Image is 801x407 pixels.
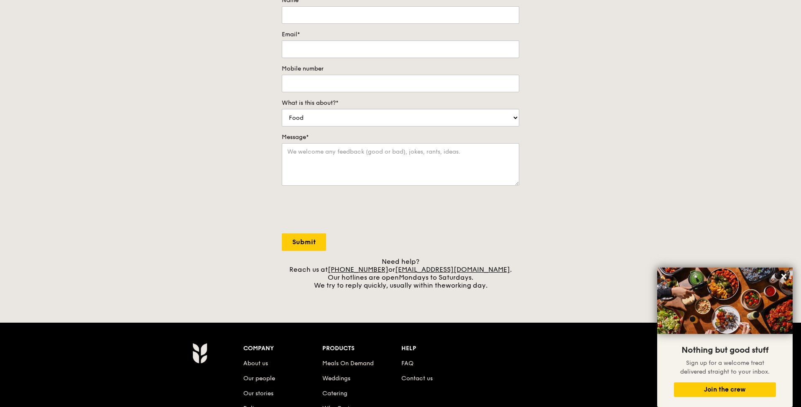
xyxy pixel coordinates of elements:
[282,99,519,107] label: What is this about?*
[322,390,347,397] a: Catering
[328,265,388,273] a: [PHONE_NUMBER]
[401,375,433,382] a: Contact us
[674,382,776,397] button: Join the crew
[322,343,401,354] div: Products
[243,375,275,382] a: Our people
[243,343,322,354] div: Company
[282,30,519,39] label: Email*
[282,233,326,251] input: Submit
[282,258,519,289] div: Need help? Reach us at or . Our hotlines are open We try to reply quickly, usually within the
[243,390,273,397] a: Our stories
[282,65,519,73] label: Mobile number
[192,343,207,364] img: Grain
[446,281,487,289] span: working day.
[282,194,409,227] iframe: reCAPTCHA
[322,375,350,382] a: Weddings
[777,270,791,283] button: Close
[243,360,268,367] a: About us
[657,268,793,334] img: DSC07876-Edit02-Large.jpeg
[395,265,510,273] a: [EMAIL_ADDRESS][DOMAIN_NAME]
[399,273,473,281] span: Mondays to Saturdays.
[681,345,768,355] span: Nothing but good stuff
[322,360,374,367] a: Meals On Demand
[401,343,480,354] div: Help
[680,359,770,375] span: Sign up for a welcome treat delivered straight to your inbox.
[401,360,413,367] a: FAQ
[282,133,519,142] label: Message*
